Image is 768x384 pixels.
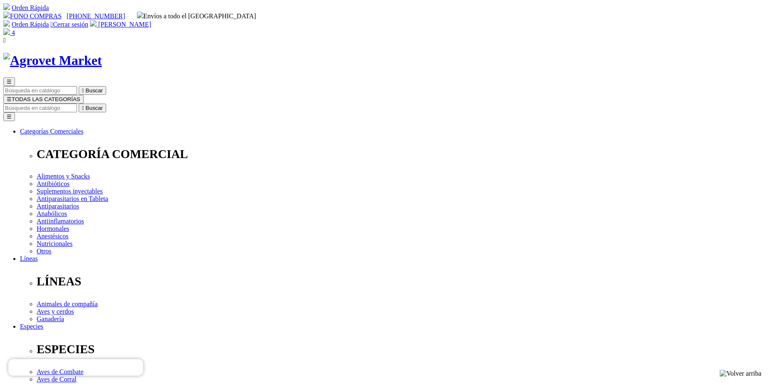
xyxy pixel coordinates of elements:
a: [PHONE_NUMBER] [67,12,125,20]
a: Antiparasitarios [37,203,79,210]
i:  [50,21,53,28]
i:  [82,87,84,94]
a: Otros [37,248,52,255]
a: Anabólicos [37,210,67,217]
img: user.svg [90,20,97,27]
span: 4 [12,29,15,36]
a: Suplementos inyectables [37,188,103,195]
a: Anestésicos [37,233,68,240]
span: Envíos a todo el [GEOGRAPHIC_DATA] [137,12,256,20]
a: FONO COMPRAS [3,12,62,20]
img: shopping-bag.svg [3,28,10,35]
iframe: Brevo live chat [8,359,143,376]
button: ☰ [3,77,15,86]
p: CATEGORÍA COMERCIAL [37,147,765,161]
a: Nutricionales [37,240,72,247]
button: ☰TODAS LAS CATEGORÍAS [3,95,84,104]
a: Ganadería [37,315,64,322]
input: Buscar [3,104,77,112]
a: Antiinflamatorios [37,218,84,225]
img: Volver arriba [720,370,761,377]
a: Orden Rápida [12,4,49,11]
button: ☰ [3,112,15,121]
img: phone.svg [3,12,10,18]
a: Categorías Comerciales [20,128,83,135]
a: Orden Rápida [12,21,49,28]
span: ☰ [7,96,12,102]
a: Aves de Corral [37,376,77,383]
i:  [3,37,6,44]
span: [PERSON_NAME] [98,21,151,28]
i:  [82,105,84,111]
img: shopping-cart.svg [3,3,10,10]
a: Cerrar sesión [50,21,88,28]
a: Hormonales [37,225,69,232]
img: Agrovet Market [3,53,102,68]
span: Buscar [86,105,103,111]
p: ESPECIES [37,342,765,356]
a: Antibióticos [37,180,70,187]
a: [PERSON_NAME] [90,21,151,28]
button:  Buscar [79,104,106,112]
a: 4 [3,29,15,36]
input: Buscar [3,86,77,95]
p: LÍNEAS [37,275,765,288]
span: ☰ [7,79,12,85]
a: Aves y cerdos [37,308,74,315]
a: Líneas [20,255,38,262]
a: Especies [20,323,43,330]
a: Alimentos y Snacks [37,173,90,180]
img: delivery-truck.svg [137,12,144,18]
span: Buscar [86,87,103,94]
img: shopping-cart.svg [3,20,10,27]
a: Animales de compañía [37,300,98,307]
button:  Buscar [79,86,106,95]
a: Antiparasitarios en Tableta [37,195,108,202]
